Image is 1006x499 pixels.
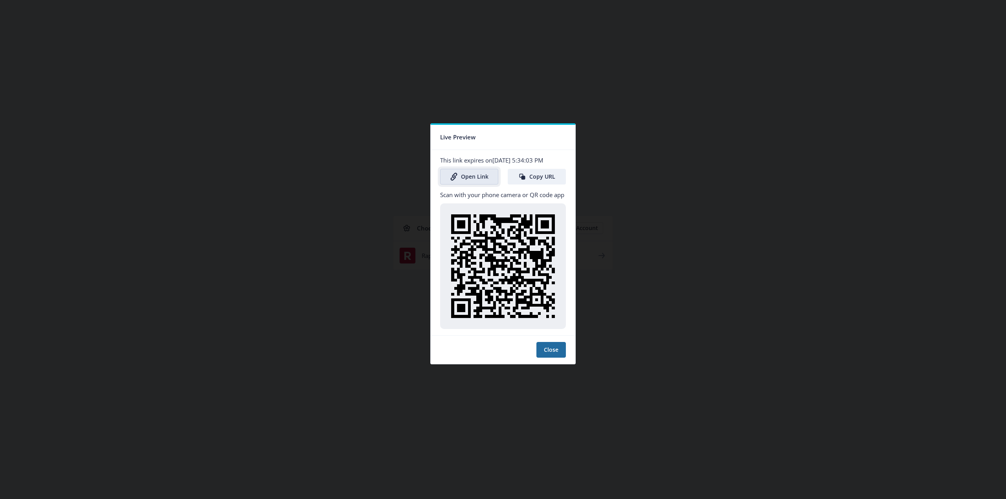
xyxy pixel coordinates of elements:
span: Live Preview [440,131,475,143]
a: Open Link [440,169,498,185]
button: Close [536,342,566,358]
p: This link expires on [440,156,566,164]
p: Scan with your phone camera or QR code app [440,191,566,199]
span: [DATE] 5:34:03 PM [492,156,543,164]
button: Copy URL [508,169,566,185]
